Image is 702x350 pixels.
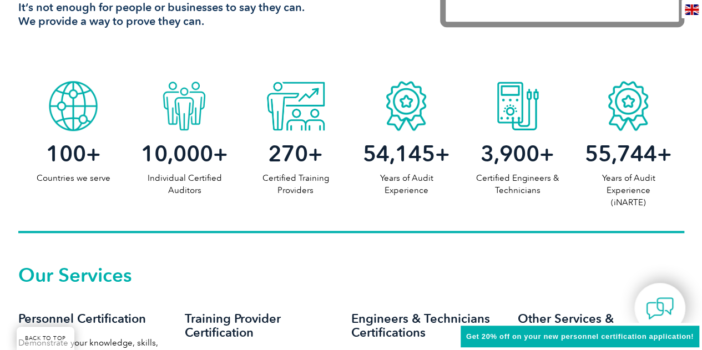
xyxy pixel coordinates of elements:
[17,327,74,350] a: BACK TO TOP
[481,140,539,167] span: 3,900
[685,4,699,15] img: en
[240,145,351,163] h2: +
[268,140,308,167] span: 270
[462,145,573,163] h2: +
[351,172,462,196] p: Years of Audit Experience
[351,312,496,339] h3: Engineers & Technicians Certifications
[573,172,684,209] p: Years of Audit Experience (iNARTE)
[141,140,213,167] span: 10,000
[46,140,86,167] span: 100
[518,312,662,339] h3: Other Services & Resources
[351,145,462,163] h2: +
[185,312,329,339] h3: Training Provider Certification
[18,172,129,184] p: Countries we serve
[240,172,351,196] p: Certified Training Providers
[129,145,240,163] h2: +
[18,266,684,284] h2: Our Services
[129,172,240,196] p: Individual Certified Auditors
[18,1,407,28] h3: It’s not enough for people or businesses to say they can. We provide a way to prove they can.
[18,145,129,163] h2: +
[646,295,674,322] img: contact-chat.png
[573,145,684,163] h2: +
[18,312,163,326] h3: Personnel Certification
[462,172,573,196] p: Certified Engineers & Technicians
[585,140,657,167] span: 55,744
[466,332,694,341] span: Get 20% off on your new personnel certification application!
[363,140,435,167] span: 54,145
